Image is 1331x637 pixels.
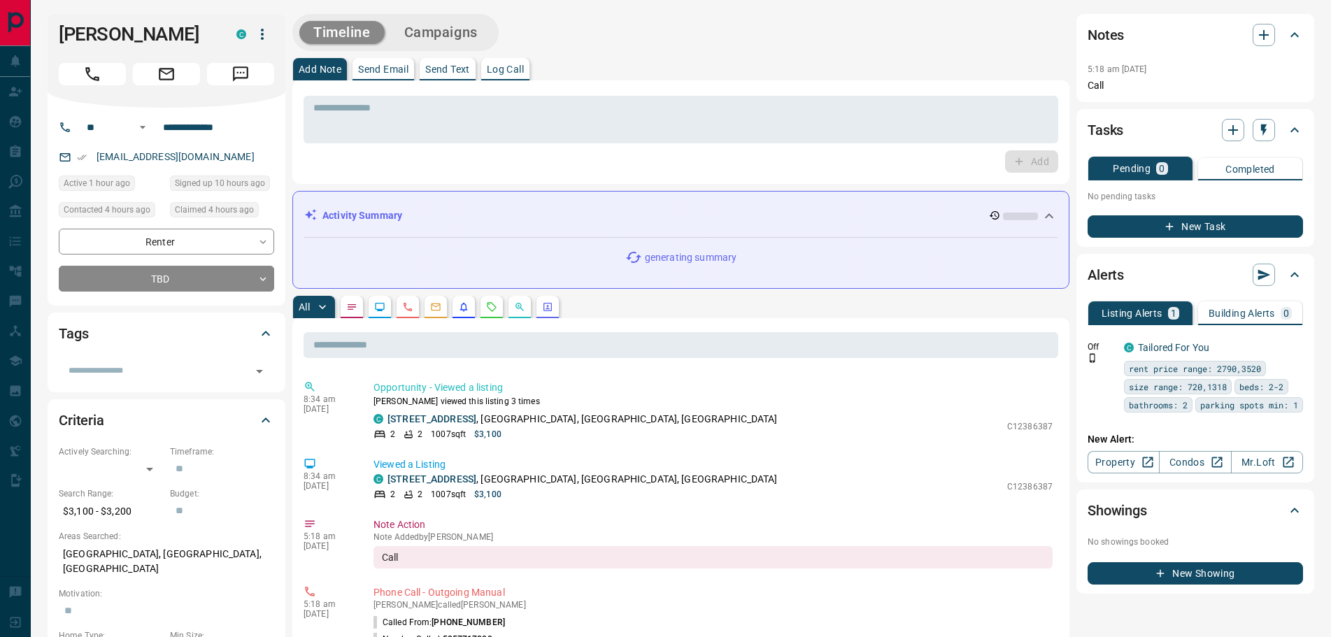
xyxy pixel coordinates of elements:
[1088,215,1303,238] button: New Task
[1088,64,1147,74] p: 5:18 am [DATE]
[59,317,274,350] div: Tags
[346,301,357,313] svg: Notes
[304,531,353,541] p: 5:18 am
[373,546,1053,568] div: Call
[1088,18,1303,52] div: Notes
[374,301,385,313] svg: Lead Browsing Activity
[542,301,553,313] svg: Agent Actions
[1088,494,1303,527] div: Showings
[59,409,104,431] h2: Criteria
[373,474,383,484] div: condos.ca
[304,609,353,619] p: [DATE]
[373,380,1053,395] p: Opportunity - Viewed a listing
[236,29,246,39] div: condos.ca
[373,600,1053,610] p: [PERSON_NAME] called [PERSON_NAME]
[1138,342,1209,353] a: Tailored For You
[1088,258,1303,292] div: Alerts
[1225,164,1275,174] p: Completed
[59,229,274,255] div: Renter
[1231,451,1303,473] a: Mr.Loft
[474,428,501,441] p: $3,100
[59,23,215,45] h1: [PERSON_NAME]
[304,481,353,491] p: [DATE]
[1088,536,1303,548] p: No showings booked
[175,203,254,217] span: Claimed 4 hours ago
[1283,308,1289,318] p: 0
[304,404,353,414] p: [DATE]
[59,176,163,195] div: Wed Sep 17 2025
[1088,119,1123,141] h2: Tasks
[170,202,274,222] div: Wed Sep 17 2025
[431,488,466,501] p: 1007 sqft
[59,202,163,222] div: Wed Sep 17 2025
[1102,308,1162,318] p: Listing Alerts
[64,176,130,190] span: Active 1 hour ago
[487,64,524,74] p: Log Call
[250,362,269,381] button: Open
[1113,164,1151,173] p: Pending
[1088,353,1097,363] svg: Push Notification Only
[59,587,274,600] p: Motivation:
[97,151,255,162] a: [EMAIL_ADDRESS][DOMAIN_NAME]
[77,152,87,162] svg: Email Verified
[304,203,1058,229] div: Activity Summary
[373,517,1053,532] p: Note Action
[1088,562,1303,585] button: New Showing
[373,532,1053,542] p: Note Added by [PERSON_NAME]
[207,63,274,85] span: Message
[1088,432,1303,447] p: New Alert:
[1129,362,1261,375] span: rent price range: 2790,3520
[402,301,413,313] svg: Calls
[373,616,505,629] p: Called From:
[1124,343,1134,352] div: condos.ca
[387,413,476,424] a: [STREET_ADDRESS]
[390,428,395,441] p: 2
[373,414,383,424] div: condos.ca
[1088,113,1303,147] div: Tasks
[1171,308,1176,318] p: 1
[458,301,469,313] svg: Listing Alerts
[175,176,265,190] span: Signed up 10 hours ago
[304,599,353,609] p: 5:18 am
[387,473,476,485] a: [STREET_ADDRESS]
[299,64,341,74] p: Add Note
[134,119,151,136] button: Open
[170,445,274,458] p: Timeframe:
[322,208,402,223] p: Activity Summary
[387,472,778,487] p: , [GEOGRAPHIC_DATA], [GEOGRAPHIC_DATA], [GEOGRAPHIC_DATA]
[59,63,126,85] span: Call
[514,301,525,313] svg: Opportunities
[133,63,200,85] span: Email
[59,403,274,437] div: Criteria
[390,21,492,44] button: Campaigns
[1159,451,1231,473] a: Condos
[1129,398,1188,412] span: bathrooms: 2
[432,617,505,627] span: [PHONE_NUMBER]
[418,428,422,441] p: 2
[358,64,408,74] p: Send Email
[418,488,422,501] p: 2
[1088,341,1116,353] p: Off
[1007,480,1053,493] p: C12386387
[430,301,441,313] svg: Emails
[390,488,395,501] p: 2
[59,530,274,543] p: Areas Searched:
[387,412,778,427] p: , [GEOGRAPHIC_DATA], [GEOGRAPHIC_DATA], [GEOGRAPHIC_DATA]
[1088,24,1124,46] h2: Notes
[1088,186,1303,207] p: No pending tasks
[431,428,466,441] p: 1007 sqft
[1088,78,1303,93] p: Call
[373,395,1053,408] p: [PERSON_NAME] viewed this listing 3 times
[373,585,1053,600] p: Phone Call - Outgoing Manual
[59,445,163,458] p: Actively Searching:
[486,301,497,313] svg: Requests
[1209,308,1275,318] p: Building Alerts
[1088,264,1124,286] h2: Alerts
[59,543,274,580] p: [GEOGRAPHIC_DATA], [GEOGRAPHIC_DATA], [GEOGRAPHIC_DATA]
[1129,380,1227,394] span: size range: 720,1318
[170,487,274,500] p: Budget:
[59,322,88,345] h2: Tags
[304,541,353,551] p: [DATE]
[474,488,501,501] p: $3,100
[304,471,353,481] p: 8:34 am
